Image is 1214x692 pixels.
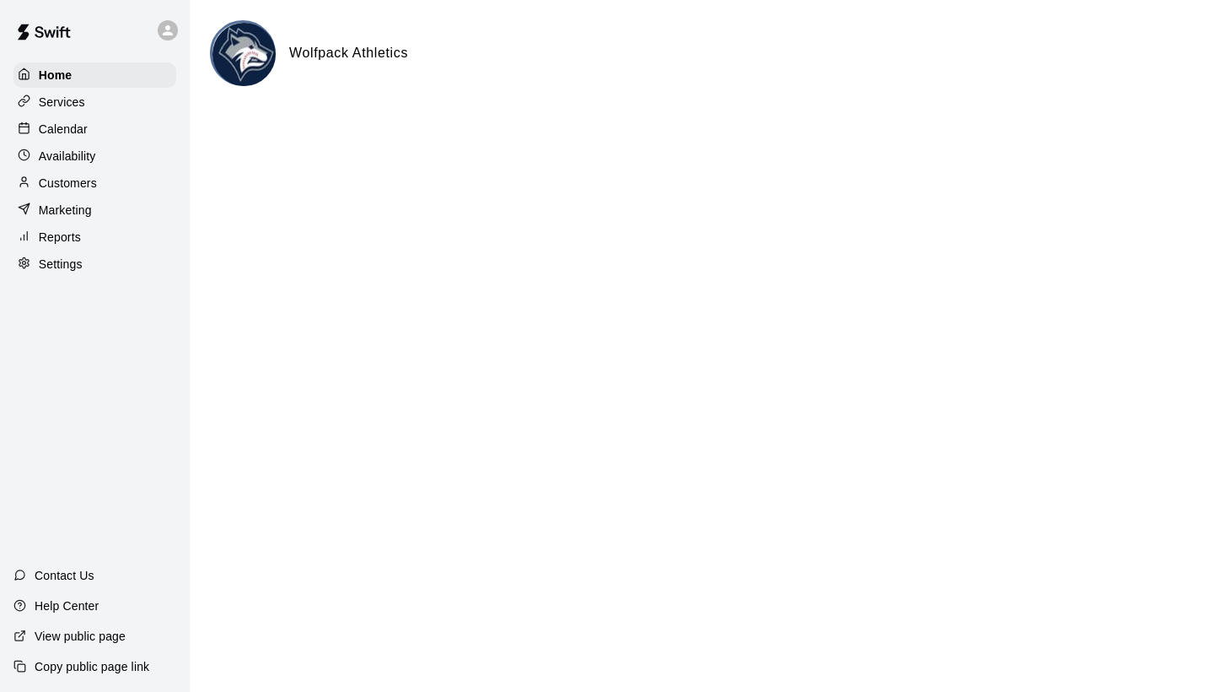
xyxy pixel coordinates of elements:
[35,658,149,675] p: Copy public page link
[35,567,94,584] p: Contact Us
[13,143,176,169] a: Availability
[289,42,408,64] h6: Wolfpack Athletics
[13,224,176,250] a: Reports
[13,251,176,277] a: Settings
[212,23,276,86] img: Wolfpack Athletics logo
[13,89,176,115] a: Services
[39,67,73,84] p: Home
[39,256,83,273] p: Settings
[13,170,176,196] a: Customers
[39,202,92,219] p: Marketing
[35,597,99,614] p: Help Center
[13,62,176,88] a: Home
[39,121,88,138] p: Calendar
[13,197,176,223] a: Marketing
[39,148,96,165] p: Availability
[39,94,85,111] p: Services
[13,116,176,142] a: Calendar
[35,628,126,645] p: View public page
[39,175,97,192] p: Customers
[39,229,81,246] p: Reports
